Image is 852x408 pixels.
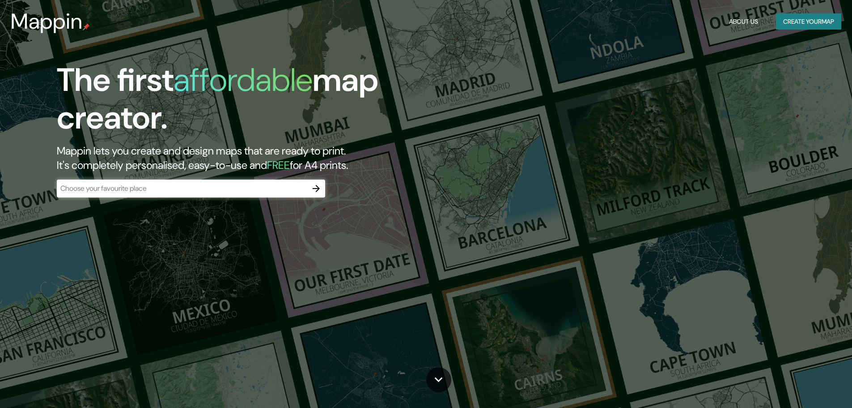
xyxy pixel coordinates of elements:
[776,13,841,30] button: Create yourmap
[11,9,83,34] h3: Mappin
[174,59,313,101] h1: affordable
[267,158,290,172] h5: FREE
[57,61,483,144] h1: The first map creator.
[725,13,762,30] button: About Us
[57,183,307,193] input: Choose your favourite place
[57,144,483,172] h2: Mappin lets you create and design maps that are ready to print. It's completely personalised, eas...
[83,23,90,30] img: mappin-pin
